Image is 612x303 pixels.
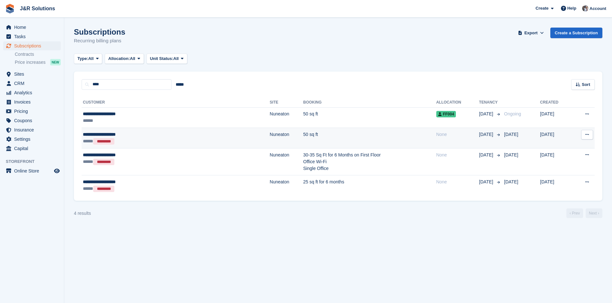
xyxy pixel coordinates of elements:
[3,144,61,153] a: menu
[3,88,61,97] a: menu
[479,97,501,108] th: Tenancy
[105,54,144,64] button: Allocation: All
[303,107,436,128] td: 50 sq ft
[3,79,61,88] a: menu
[88,55,94,62] span: All
[540,97,572,108] th: Created
[108,55,130,62] span: Allocation:
[550,28,602,38] a: Create a Subscription
[3,125,61,134] a: menu
[150,55,173,62] span: Unit Status:
[270,175,303,196] td: Nuneaton
[14,107,53,116] span: Pricing
[14,166,53,175] span: Online Store
[586,208,602,218] a: Next
[6,158,64,165] span: Storefront
[14,125,53,134] span: Insurance
[74,210,91,217] div: 4 results
[504,111,521,116] span: Ongoing
[524,30,537,36] span: Export
[15,59,46,65] span: Price increases
[130,55,135,62] span: All
[14,32,53,41] span: Tasks
[3,32,61,41] a: menu
[53,167,61,175] a: Preview store
[303,97,436,108] th: Booking
[3,107,61,116] a: menu
[3,70,61,79] a: menu
[50,59,61,65] div: NEW
[566,208,583,218] a: Previous
[590,5,606,12] span: Account
[14,116,53,125] span: Coupons
[74,37,125,45] p: Recurring billing plans
[173,55,179,62] span: All
[3,41,61,50] a: menu
[540,175,572,196] td: [DATE]
[479,152,494,158] span: [DATE]
[270,148,303,175] td: Nuneaton
[582,5,589,12] img: Steve Revell
[436,111,456,117] span: FF004
[3,166,61,175] a: menu
[565,208,604,218] nav: Page
[14,88,53,97] span: Analytics
[270,107,303,128] td: Nuneaton
[436,179,479,185] div: None
[15,51,61,57] a: Contracts
[14,97,53,106] span: Invoices
[146,54,187,64] button: Unit Status: All
[3,116,61,125] a: menu
[82,97,270,108] th: Customer
[270,128,303,148] td: Nuneaton
[303,175,436,196] td: 25 sq ft for 6 months
[540,148,572,175] td: [DATE]
[479,179,494,185] span: [DATE]
[436,131,479,138] div: None
[567,5,576,12] span: Help
[17,3,58,14] a: J&R Solutions
[540,128,572,148] td: [DATE]
[14,135,53,144] span: Settings
[77,55,88,62] span: Type:
[3,97,61,106] a: menu
[303,128,436,148] td: 50 sq ft
[14,144,53,153] span: Capital
[479,131,494,138] span: [DATE]
[14,41,53,50] span: Subscriptions
[15,59,61,66] a: Price increases NEW
[479,111,494,117] span: [DATE]
[14,70,53,79] span: Sites
[74,54,102,64] button: Type: All
[14,79,53,88] span: CRM
[504,152,518,157] span: [DATE]
[3,135,61,144] a: menu
[504,132,518,137] span: [DATE]
[14,23,53,32] span: Home
[582,81,590,88] span: Sort
[517,28,545,38] button: Export
[303,148,436,175] td: 30-35 Sq Ft for 6 Months on First Floor Office Wi-Fi Single Office
[504,179,518,184] span: [DATE]
[436,152,479,158] div: None
[270,97,303,108] th: Site
[540,107,572,128] td: [DATE]
[3,23,61,32] a: menu
[74,28,125,36] h1: Subscriptions
[5,4,15,13] img: stora-icon-8386f47178a22dfd0bd8f6a31ec36ba5ce8667c1dd55bd0f319d3a0aa187defe.svg
[436,97,479,108] th: Allocation
[536,5,548,12] span: Create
